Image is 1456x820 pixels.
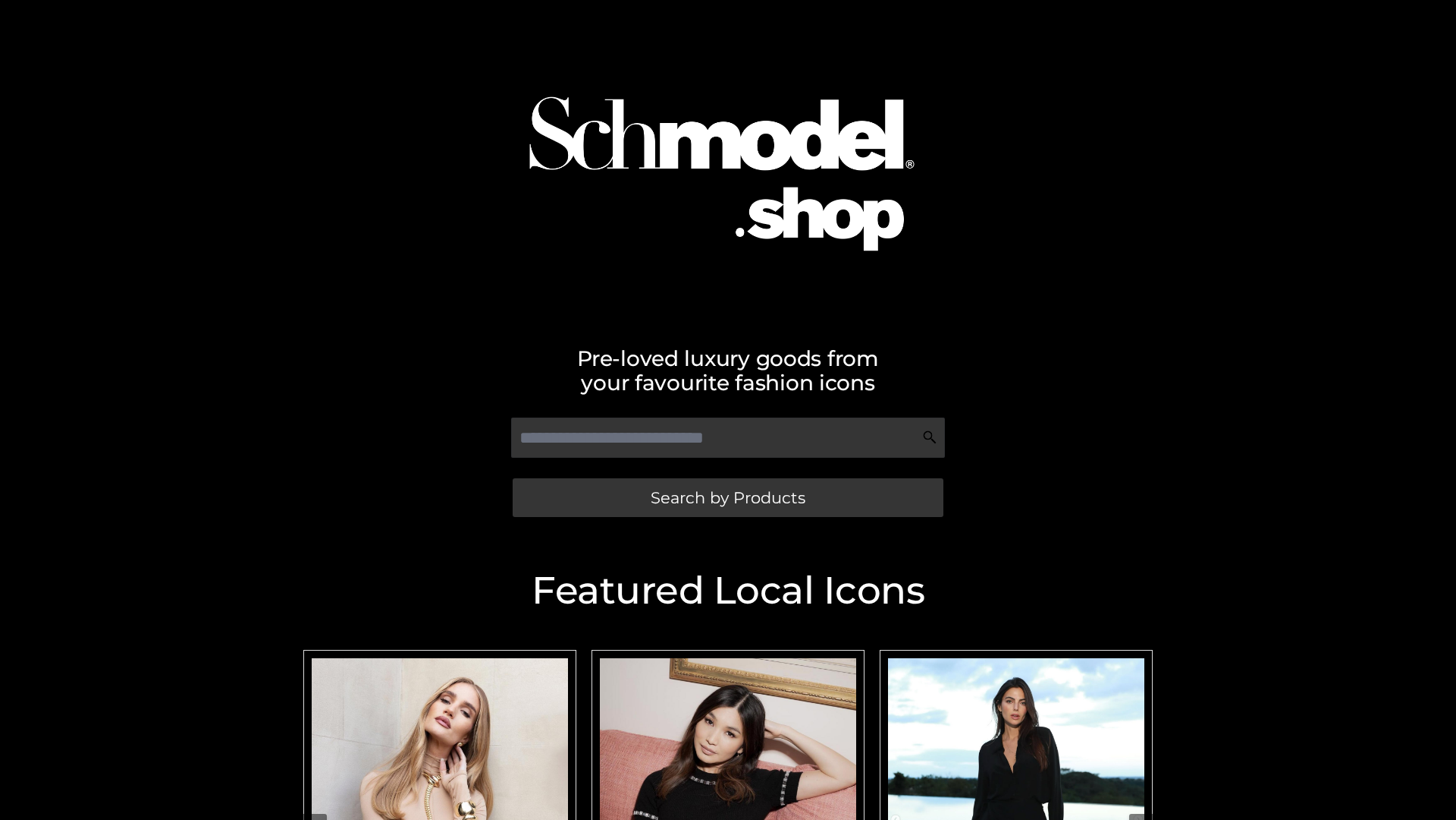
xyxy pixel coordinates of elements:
span: Search by Products [651,490,805,506]
h2: Pre-loved luxury goods from your favourite fashion icons [296,346,1160,395]
h2: Featured Local Icons​ [296,572,1160,610]
a: Search by Products [513,478,943,517]
img: Search Icon [922,430,937,445]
